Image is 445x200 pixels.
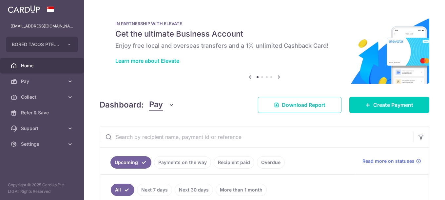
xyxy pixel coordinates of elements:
span: Home [21,62,64,69]
span: Collect [21,94,64,100]
span: Settings [21,141,64,147]
a: Overdue [257,156,285,169]
button: BORED TACOS PTE. LTD. [6,37,78,52]
a: Payments on the way [154,156,211,169]
iframe: Opens a widget where you can find more information [403,180,438,197]
a: Next 7 days [137,184,172,196]
p: [EMAIL_ADDRESS][DOMAIN_NAME] [10,23,73,29]
span: Refer & Save [21,109,64,116]
a: More than 1 month [216,184,267,196]
span: Create Payment [373,101,413,109]
input: Search by recipient name, payment id or reference [100,126,413,147]
p: IN PARTNERSHIP WITH ELEVATE [115,21,414,26]
span: Pay [21,78,64,85]
a: Read more on statuses [362,158,421,164]
button: Pay [149,99,174,111]
h6: Enjoy free local and overseas transfers and a 1% unlimited Cashback Card! [115,42,414,50]
img: CardUp [8,5,40,13]
span: Read more on statuses [362,158,415,164]
h5: Get the ultimate Business Account [115,29,414,39]
a: Upcoming [110,156,151,169]
span: BORED TACOS PTE. LTD. [12,41,60,48]
span: Support [21,125,64,132]
a: Download Report [258,97,341,113]
span: Download Report [282,101,325,109]
a: Recipient paid [214,156,254,169]
a: Learn more about Elevate [115,58,179,64]
span: Pay [149,99,163,111]
a: Next 30 days [175,184,213,196]
a: Create Payment [349,97,429,113]
img: Renovation banner [100,10,429,84]
h4: Dashboard: [100,99,144,111]
a: All [111,184,134,196]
